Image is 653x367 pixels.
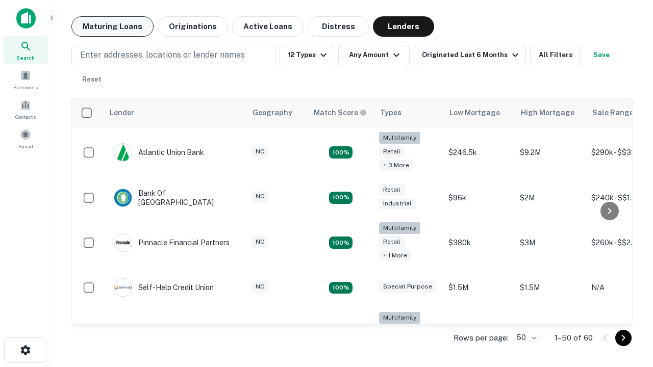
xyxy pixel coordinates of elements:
td: $3.2M [515,307,586,358]
a: Search [3,36,48,64]
img: picture [114,279,132,296]
button: Distress [308,16,369,37]
img: capitalize-icon.png [16,8,36,29]
div: Retail [379,236,405,248]
p: Rows per page: [454,332,509,344]
th: Types [374,98,443,127]
th: Geography [246,98,308,127]
div: High Mortgage [521,107,574,119]
td: $3M [515,217,586,269]
button: Go to next page [615,330,632,346]
button: Lenders [373,16,434,37]
div: 50 [513,330,538,345]
span: Search [16,54,35,62]
span: Saved [18,142,33,150]
th: Low Mortgage [443,98,515,127]
div: Pinnacle Financial Partners [114,233,230,252]
div: The Fidelity Bank [114,324,196,342]
img: picture [114,144,132,161]
div: Lender [110,107,134,119]
button: Originated Last 6 Months [414,45,526,65]
div: NC [252,281,268,293]
button: Enter addresses, locations or lender names [71,45,275,65]
td: $96k [443,178,515,217]
div: Matching Properties: 11, hasApolloMatch: undefined [329,282,353,294]
td: $1.5M [515,268,586,307]
div: Bank Of [GEOGRAPHIC_DATA] [114,189,236,207]
span: Contacts [15,113,36,121]
td: $1.5M [443,268,515,307]
div: NC [252,191,268,202]
div: Geography [253,107,292,119]
button: Originations [158,16,228,37]
div: Atlantic Union Bank [114,143,204,162]
a: Borrowers [3,66,48,93]
th: High Mortgage [515,98,586,127]
p: 1–50 of 60 [555,332,593,344]
a: Saved [3,125,48,152]
button: Any Amount [338,45,410,65]
a: Contacts [3,95,48,123]
div: Special Purpose [379,281,436,293]
div: Originated Last 6 Months [422,49,521,61]
iframe: Chat Widget [602,285,653,334]
th: Lender [104,98,246,127]
div: Multifamily [379,222,420,234]
td: $246k [443,307,515,358]
div: Matching Properties: 17, hasApolloMatch: undefined [329,237,353,249]
button: Maturing Loans [71,16,154,37]
div: + 3 more [379,160,413,171]
button: Active Loans [232,16,304,37]
div: Multifamily [379,312,420,324]
td: $246.5k [443,127,515,178]
div: Multifamily [379,132,420,144]
div: Matching Properties: 10, hasApolloMatch: undefined [329,146,353,159]
div: Self-help Credit Union [114,278,214,297]
div: Sale Range [592,107,634,119]
button: Save your search to get updates of matches that match your search criteria. [585,45,618,65]
p: Enter addresses, locations or lender names [80,49,245,61]
div: Industrial [379,198,416,209]
button: All Filters [530,45,581,65]
td: $2M [515,178,586,217]
div: Retail [379,146,405,158]
div: Retail [379,184,405,196]
div: Matching Properties: 15, hasApolloMatch: undefined [329,192,353,204]
button: Reset [76,69,108,90]
td: $380k [443,217,515,269]
td: $9.2M [515,127,586,178]
div: NC [252,146,268,158]
div: NC [252,236,268,248]
div: + 1 more [379,250,411,261]
span: Borrowers [13,83,38,91]
button: 12 Types [280,45,334,65]
th: Capitalize uses an advanced AI algorithm to match your search with the best lender. The match sco... [308,98,374,127]
h6: Match Score [314,107,365,118]
img: picture [114,189,132,206]
div: Low Mortgage [449,107,500,119]
img: picture [114,234,132,251]
div: Types [380,107,401,119]
div: Capitalize uses an advanced AI algorithm to match your search with the best lender. The match sco... [314,107,367,118]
